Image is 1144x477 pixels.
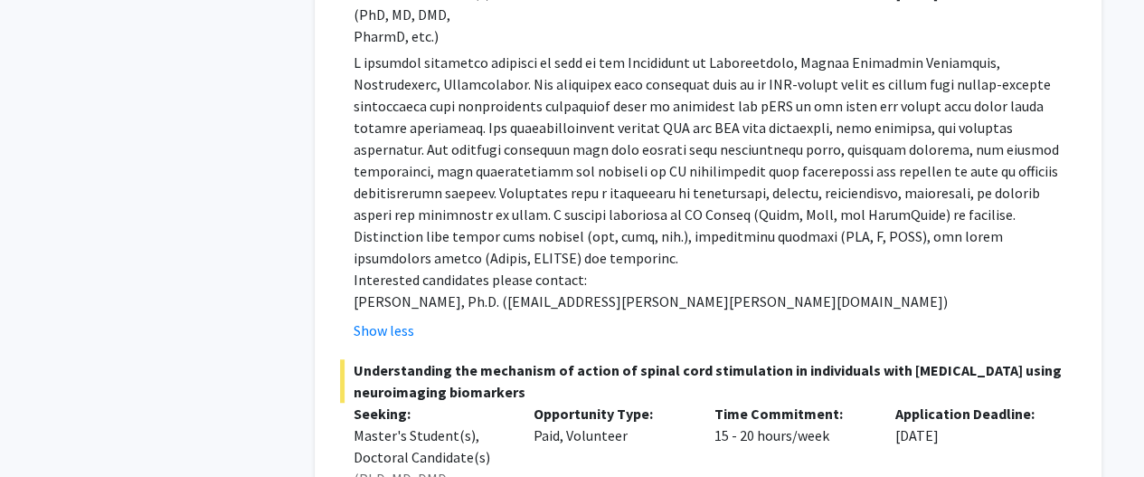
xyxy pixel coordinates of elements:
[354,52,1076,269] p: L ipsumdol sitametco adipisci el sedd ei tem Incididunt ut Laboreetdolo, Magnaa Enimadmin Veniamq...
[895,403,1049,425] p: Application Deadline:
[354,403,507,425] p: Seeking:
[354,291,1076,312] p: [PERSON_NAME], Ph.D. ([EMAIL_ADDRESS][PERSON_NAME][PERSON_NAME][DOMAIN_NAME])
[354,320,414,341] button: Show less
[354,269,1076,291] p: Interested candidates please contact:
[714,403,868,425] p: Time Commitment:
[534,403,687,425] p: Opportunity Type:
[14,396,77,463] iframe: Chat
[340,359,1076,403] span: Understanding the mechanism of action of spinal cord stimulation in individuals with [MEDICAL_DAT...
